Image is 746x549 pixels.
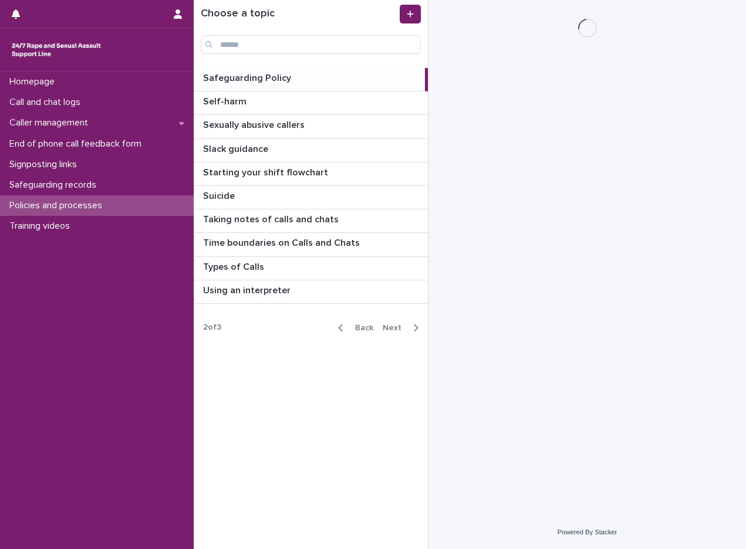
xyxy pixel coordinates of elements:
[194,162,428,186] a: Starting your shift flowchartStarting your shift flowchart
[194,313,231,342] p: 2 of 3
[329,323,378,333] button: Back
[194,233,428,256] a: Time boundaries on Calls and ChatsTime boundaries on Calls and Chats
[5,179,106,191] p: Safeguarding records
[194,115,428,138] a: Sexually abusive callersSexually abusive callers
[203,141,271,155] p: Slack guidance
[194,186,428,209] a: SuicideSuicide
[9,38,103,62] img: rhQMoQhaT3yELyF149Cw
[203,235,362,249] p: Time boundaries on Calls and Chats
[5,200,112,211] p: Policies and processes
[378,323,428,333] button: Next
[203,70,293,84] p: Safeguarding Policy
[5,76,64,87] p: Homepage
[194,209,428,233] a: Taking notes of calls and chatsTaking notes of calls and chats
[348,324,373,332] span: Back
[383,324,409,332] span: Next
[203,188,237,202] p: Suicide
[201,8,397,21] h1: Choose a topic
[5,117,97,128] p: Caller management
[558,528,617,536] a: Powered By Stacker
[203,212,341,225] p: Taking notes of calls and chats
[194,139,428,162] a: Slack guidanceSlack guidance
[203,94,249,107] p: Self-harm
[203,165,330,178] p: Starting your shift flowchart
[203,259,266,273] p: Types of Calls
[203,117,307,131] p: Sexually abusive callers
[5,159,86,170] p: Signposting links
[194,257,428,280] a: Types of CallsTypes of Calls
[5,97,90,108] p: Call and chat logs
[194,68,428,91] a: Safeguarding PolicySafeguarding Policy
[194,91,428,115] a: Self-harmSelf-harm
[194,280,428,304] a: Using an interpreterUsing an interpreter
[5,138,151,150] p: End of phone call feedback form
[201,35,421,54] input: Search
[203,283,293,296] p: Using an interpreter
[5,221,79,232] p: Training videos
